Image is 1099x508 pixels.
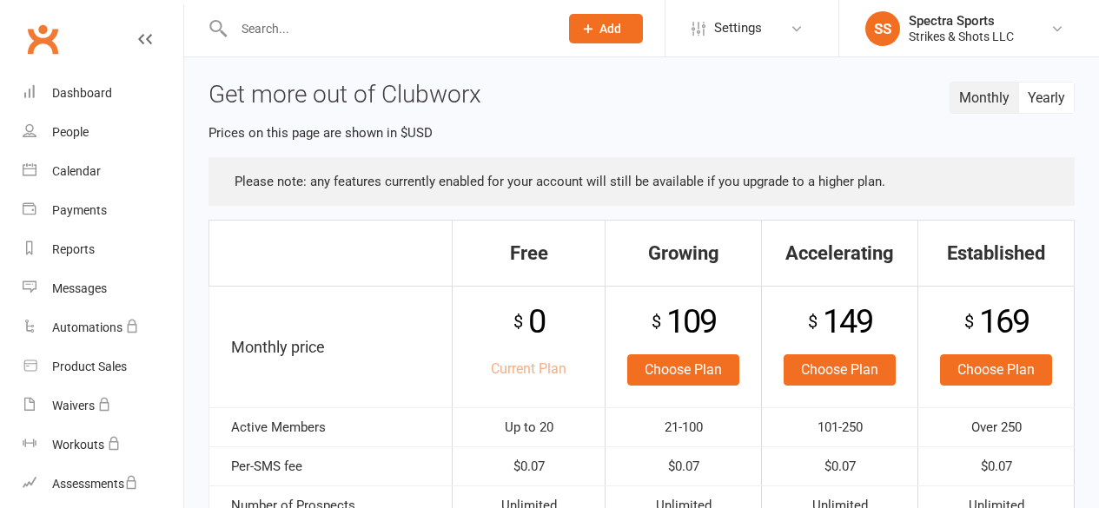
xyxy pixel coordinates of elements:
[52,86,112,100] div: Dashboard
[209,82,1075,109] h3: Get more out of Clubworx
[52,242,95,256] div: Reports
[918,446,1075,485] td: $0.07
[231,335,443,360] p: Monthly price
[52,477,138,491] div: Assessments
[784,354,896,386] a: Choose Plan
[52,281,107,295] div: Messages
[964,311,972,332] sup: $
[606,446,762,485] td: $0.07
[209,157,1075,206] div: Please note: any features currently enabled for your account will still be available if you upgra...
[909,13,1014,29] div: Spectra Sports
[52,438,104,452] div: Workouts
[714,9,762,48] span: Settings
[228,16,547,41] input: Search...
[918,407,1075,446] td: Over 250
[21,17,64,61] a: Clubworx
[52,125,89,139] div: People
[606,220,762,286] th: Growing
[52,320,122,334] div: Automations
[762,446,918,485] td: $0.07
[950,82,1019,113] button: Monthly
[918,220,1075,286] th: Established
[23,74,183,113] a: Dashboard
[453,446,606,485] td: $0.07
[599,22,621,36] span: Add
[23,386,183,426] a: Waivers
[569,14,643,43] button: Add
[762,407,918,446] td: 101-250
[23,191,183,230] a: Payments
[461,295,596,348] div: 0
[771,295,909,348] div: 149
[23,426,183,465] a: Workouts
[762,220,918,286] th: Accelerating
[927,295,1065,348] div: 169
[940,354,1052,386] a: Choose Plan
[808,311,816,332] sup: $
[1019,82,1074,113] button: Yearly
[909,29,1014,44] div: Strikes & Shots LLC
[23,308,183,347] a: Automations
[606,407,762,446] td: 21-100
[513,311,521,332] sup: $
[23,347,183,386] a: Product Sales
[627,354,739,386] a: Choose Plan
[209,446,453,485] td: Per-SMS fee
[614,295,752,348] div: 109
[23,465,183,504] a: Assessments
[23,230,183,269] a: Reports
[23,269,183,308] a: Messages
[652,311,659,332] sup: $
[52,360,127,373] div: Product Sales
[52,164,101,178] div: Calendar
[23,152,183,191] a: Calendar
[209,407,453,446] td: Active Members
[52,203,107,217] div: Payments
[453,407,606,446] td: Up to 20
[865,11,900,46] div: SS
[23,113,183,152] a: People
[453,220,606,286] th: Free
[52,399,95,412] div: Waivers
[209,122,1075,143] p: Prices on this page are shown in $USD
